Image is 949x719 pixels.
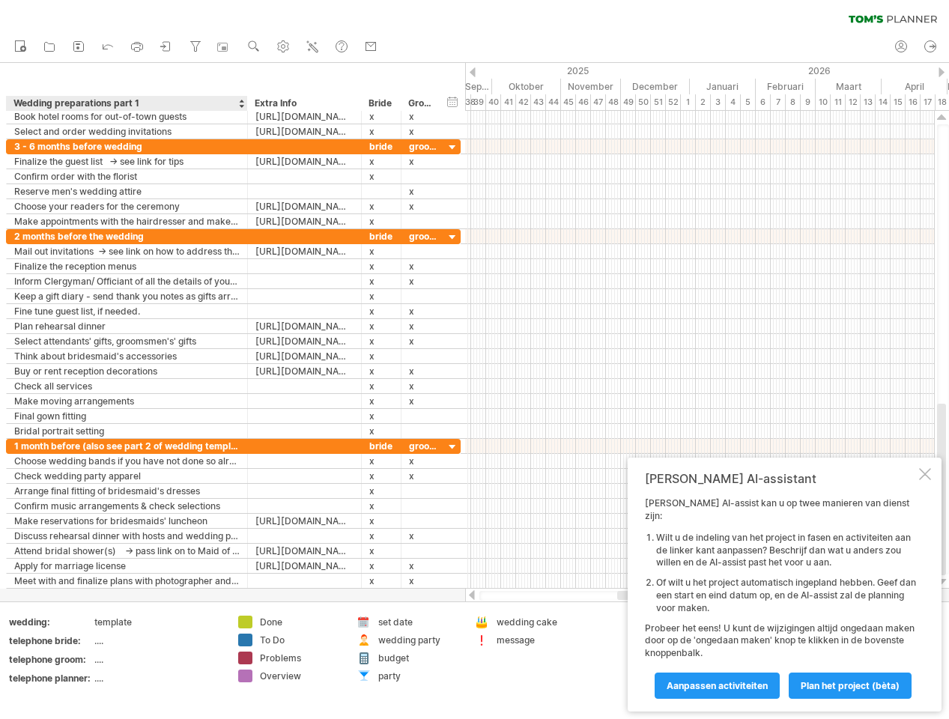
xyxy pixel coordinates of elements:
[255,109,354,124] div: [URL][DOMAIN_NAME]
[378,652,460,664] div: budget
[369,139,393,154] div: bride
[255,364,354,378] div: [URL][DOMAIN_NAME]
[14,304,240,318] div: Fine tune guest list, if needed.
[409,124,437,139] div: x
[14,319,240,333] div: Plan rehearsal dinner
[9,653,91,666] div: telephone groom:
[369,469,393,483] div: x
[369,199,393,213] div: x
[656,577,916,614] li: Of wilt u het project automatisch ingepland hebben. Geef dan een start en eind datum op, en de AI...
[369,484,393,498] div: x
[14,544,240,558] div: Attend bridal shower(s) -> pass link on to Maid of Honor :-)
[14,514,240,528] div: Make reservations for bridesmaids' luncheon
[369,109,393,124] div: x
[409,274,437,288] div: x
[14,424,240,438] div: Bridal portrait setting
[921,94,936,110] div: 17
[369,304,393,318] div: x
[255,349,354,363] div: [URL][DOMAIN_NAME]
[369,499,393,513] div: x
[786,94,801,110] div: 8
[846,94,861,110] div: 12
[831,94,846,110] div: 11
[260,652,342,664] div: Problems
[861,94,876,110] div: 13
[255,214,354,228] div: [URL][DOMAIN_NAME]
[497,616,578,628] div: wedding cake
[667,680,768,691] span: Aanpassen activiteiten
[651,94,666,110] div: 51
[94,672,220,685] div: ....
[369,574,393,588] div: x
[409,529,437,543] div: x
[260,634,342,646] div: To Do
[409,109,437,124] div: x
[14,214,240,228] div: Make appointments with the hairdresser and make-up artists -> see link for images
[369,169,393,183] div: x
[546,94,561,110] div: 44
[409,334,437,348] div: x
[255,319,354,333] div: [URL][DOMAIN_NAME]
[621,79,690,94] div: December 2025
[14,574,240,588] div: Meet with and finalize plans with photographer and videographer
[9,672,91,685] div: telephone planner:
[409,454,437,468] div: x
[255,559,354,573] div: [URL][DOMAIN_NAME]
[576,94,591,110] div: 46
[561,94,576,110] div: 45
[408,96,436,111] div: Groom
[621,94,636,110] div: 49
[14,274,240,288] div: Inform Clergyman/ Officiant of all the details of your ceremony.
[14,364,240,378] div: Buy or rent reception decorations
[14,169,240,183] div: Confirm order with the florist
[14,154,240,169] div: Finalize the guest list -> see link for tips
[9,616,91,628] div: wedding:
[409,469,437,483] div: x
[14,184,240,198] div: Reserve men's wedding attire
[255,96,353,111] div: Extra Info
[369,214,393,228] div: x
[255,124,354,139] div: [URL][DOMAIN_NAME]
[255,334,354,348] div: [URL][DOMAIN_NAME]
[666,94,681,110] div: 52
[369,244,393,258] div: x
[801,94,816,110] div: 9
[369,544,393,558] div: x
[94,653,220,666] div: ....
[260,616,342,628] div: Done
[409,304,437,318] div: x
[13,96,239,111] div: Wedding preparations part 1
[409,574,437,588] div: x
[756,79,816,94] div: Februari 2026
[369,409,393,423] div: x
[756,94,771,110] div: 6
[801,680,900,691] span: Plan het project (bèta)
[492,79,561,94] div: Oktober 2025
[14,559,240,573] div: Apply for marriage license
[369,394,393,408] div: x
[369,454,393,468] div: x
[369,229,393,243] div: bride
[369,349,393,363] div: x
[369,364,393,378] div: x
[255,199,354,213] div: [URL][DOMAIN_NAME]
[771,94,786,110] div: 7
[369,96,392,111] div: Bride
[14,139,240,154] div: 3 - 6 months before wedding
[14,199,240,213] div: Choose your readers for the ceremony
[378,634,460,646] div: wedding party
[14,469,240,483] div: Check wedding party apparel
[531,94,546,110] div: 43
[497,634,578,646] div: message
[409,229,437,243] div: groom
[369,514,393,528] div: x
[369,559,393,573] div: x
[369,319,393,333] div: x
[516,94,531,110] div: 42
[369,259,393,273] div: x
[409,379,437,393] div: x
[655,673,780,699] a: Aanpassen activiteiten
[94,634,220,647] div: ....
[369,334,393,348] div: x
[369,379,393,393] div: x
